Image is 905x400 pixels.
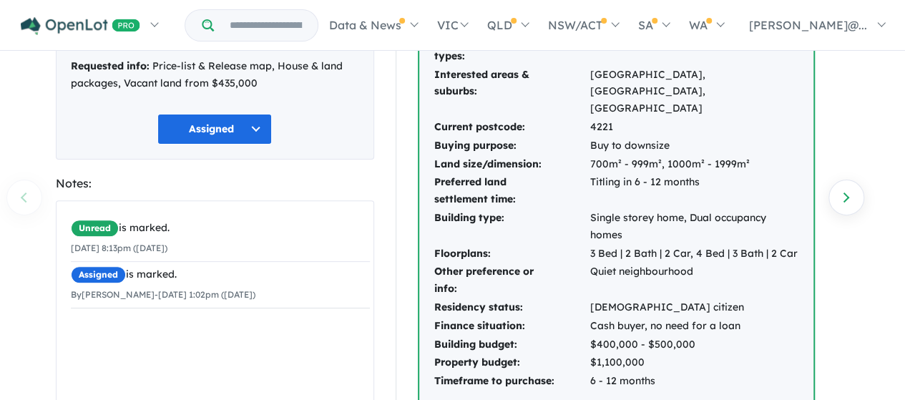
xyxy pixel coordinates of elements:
[590,317,799,336] td: Cash buyer, no need for a loan
[590,353,799,372] td: $1,100,000
[71,220,119,237] span: Unread
[590,118,799,137] td: 4221
[590,155,799,174] td: 700m² - 999m², 1000m² - 1999m²
[590,372,799,391] td: 6 - 12 months
[71,266,126,283] span: Assigned
[434,263,590,298] td: Other preference or info:
[590,245,799,263] td: 3 Bed | 2 Bath | 2 Car, 4 Bed | 3 Bath | 2 Car
[434,298,590,317] td: Residency status:
[71,266,370,283] div: is marked.
[434,353,590,372] td: Property budget:
[590,298,799,317] td: [DEMOGRAPHIC_DATA] citizen
[157,114,272,145] button: Assigned
[434,137,590,155] td: Buying purpose:
[434,245,590,263] td: Floorplans:
[590,66,799,118] td: [GEOGRAPHIC_DATA], [GEOGRAPHIC_DATA], [GEOGRAPHIC_DATA]
[71,220,370,237] div: is marked.
[434,317,590,336] td: Finance situation:
[71,59,150,72] strong: Requested info:
[590,209,799,245] td: Single storey home, Dual occupancy homes
[434,155,590,174] td: Land size/dimension:
[590,336,799,354] td: $400,000 - $500,000
[434,336,590,354] td: Building budget:
[71,243,167,253] small: [DATE] 8:13pm ([DATE])
[434,66,590,118] td: Interested areas & suburbs:
[749,18,867,32] span: [PERSON_NAME]@...
[590,263,799,298] td: Quiet neighbourhood
[56,174,374,193] div: Notes:
[434,372,590,391] td: Timeframe to purchase:
[590,173,799,209] td: Titling in 6 - 12 months
[71,289,255,300] small: By [PERSON_NAME] - [DATE] 1:02pm ([DATE])
[434,118,590,137] td: Current postcode:
[217,10,315,41] input: Try estate name, suburb, builder or developer
[71,58,359,92] div: Price-list & Release map, House & land packages, Vacant land from $435,000
[434,173,590,209] td: Preferred land settlement time:
[21,17,140,35] img: Openlot PRO Logo White
[590,137,799,155] td: Buy to downsize
[434,209,590,245] td: Building type:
